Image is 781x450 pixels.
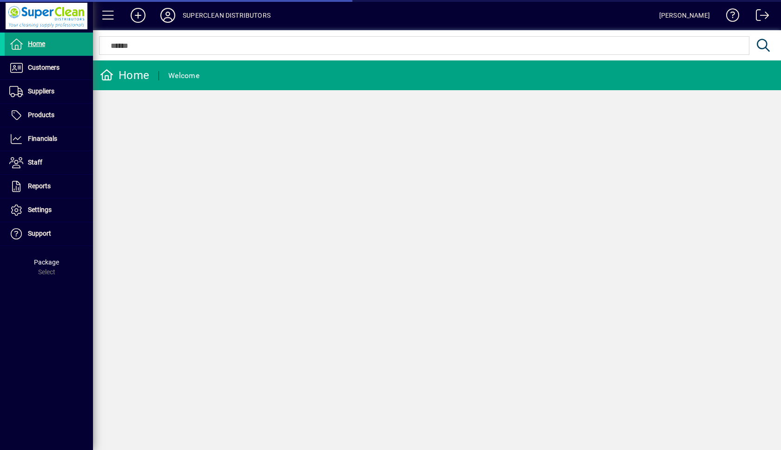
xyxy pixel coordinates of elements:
[5,222,93,245] a: Support
[28,111,54,119] span: Products
[28,87,54,95] span: Suppliers
[5,56,93,79] a: Customers
[183,8,271,23] div: SUPERCLEAN DISTRIBUTORS
[659,8,710,23] div: [PERSON_NAME]
[100,68,149,83] div: Home
[5,199,93,222] a: Settings
[5,104,93,127] a: Products
[28,40,45,47] span: Home
[5,127,93,151] a: Financials
[5,175,93,198] a: Reports
[5,151,93,174] a: Staff
[28,206,52,213] span: Settings
[153,7,183,24] button: Profile
[28,135,57,142] span: Financials
[168,68,199,83] div: Welcome
[123,7,153,24] button: Add
[749,2,769,32] a: Logout
[28,182,51,190] span: Reports
[34,258,59,266] span: Package
[28,159,42,166] span: Staff
[5,80,93,103] a: Suppliers
[28,230,51,237] span: Support
[719,2,740,32] a: Knowledge Base
[28,64,60,71] span: Customers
